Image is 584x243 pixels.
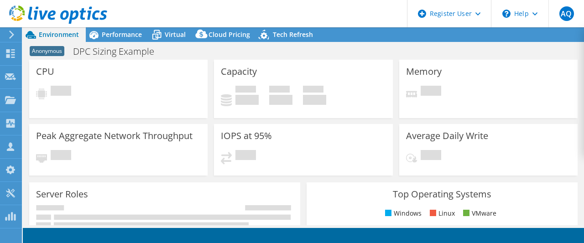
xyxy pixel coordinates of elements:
h4: 0 GiB [269,95,292,105]
span: Pending [51,86,71,98]
h3: Top Operating Systems [313,189,571,199]
li: Windows [383,208,422,218]
span: Total [303,86,323,95]
li: Linux [428,208,455,218]
h1: DPC Sizing Example [69,47,168,57]
span: Environment [39,30,79,39]
span: Performance [102,30,142,39]
h3: Memory [406,67,442,77]
span: Pending [421,86,441,98]
h3: Capacity [221,67,257,77]
span: Anonymous [30,46,64,56]
h4: 0 GiB [235,95,259,105]
span: Tech Refresh [273,30,313,39]
svg: \n [502,10,511,18]
h3: Average Daily Write [406,131,488,141]
span: Pending [51,150,71,162]
li: VMware [461,208,496,218]
span: Free [269,86,290,95]
span: AQ [559,6,574,21]
span: Used [235,86,256,95]
span: Cloud Pricing [209,30,250,39]
h3: CPU [36,67,54,77]
h3: Peak Aggregate Network Throughput [36,131,193,141]
h3: IOPS at 95% [221,131,272,141]
span: Pending [421,150,441,162]
h4: 0 GiB [303,95,326,105]
span: Virtual [165,30,186,39]
span: Pending [235,150,256,162]
h3: Server Roles [36,189,88,199]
